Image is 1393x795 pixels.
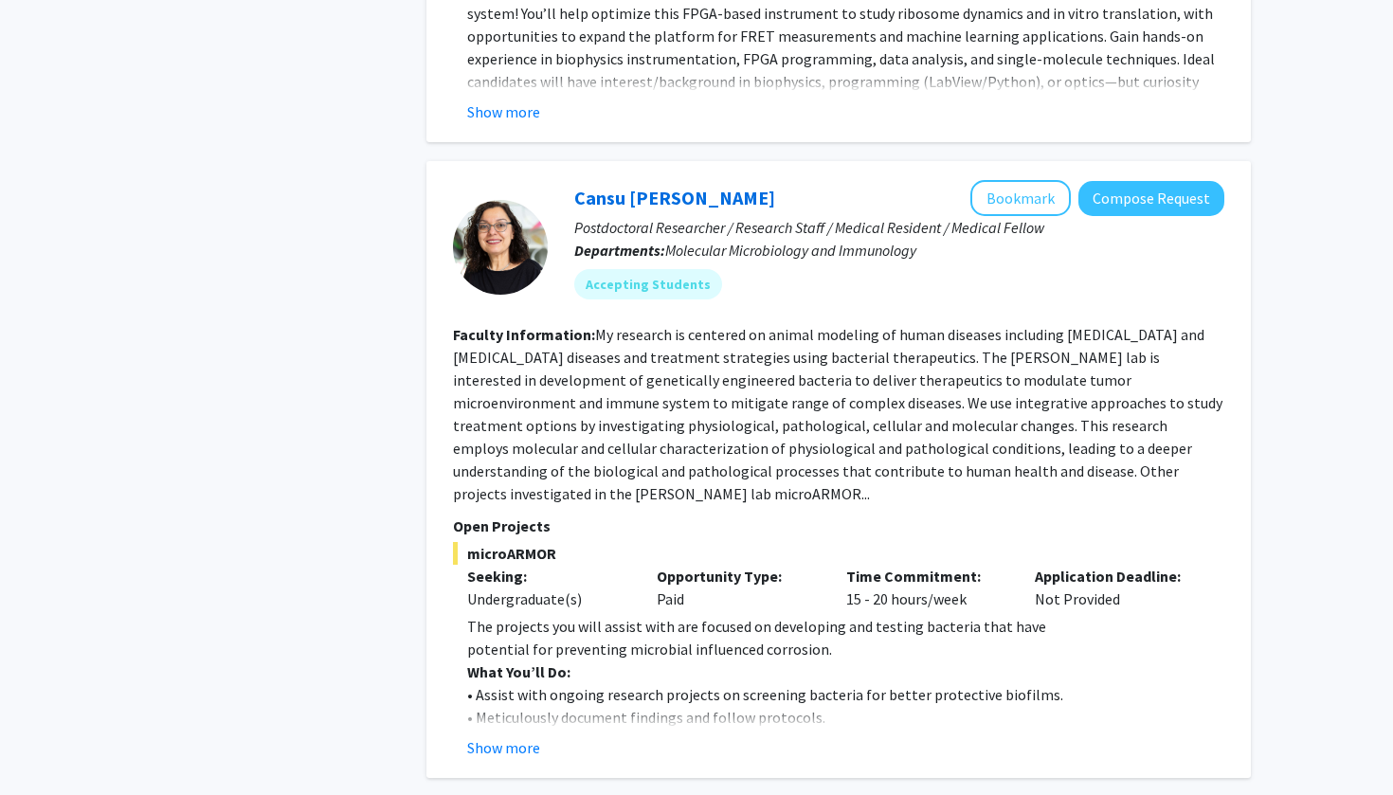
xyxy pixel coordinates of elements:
[467,615,1224,638] p: The projects you will assist with are focused on developing and testing bacteria that have
[665,241,916,260] span: Molecular Microbiology and Immunology
[657,565,818,587] p: Opportunity Type:
[846,565,1007,587] p: Time Commitment:
[642,565,832,610] div: Paid
[467,587,628,610] div: Undergraduate(s)
[453,325,1222,503] fg-read-more: My research is centered on animal modeling of human diseases including [MEDICAL_DATA] and [MEDICA...
[453,325,595,344] b: Faculty Information:
[467,706,1224,729] p: • Meticulously document findings and follow protocols.
[467,662,570,681] strong: What You’ll Do:
[467,736,540,759] button: Show more
[574,269,722,299] mat-chip: Accepting Students
[14,710,81,781] iframe: Chat
[453,542,1224,565] span: microARMOR
[1035,565,1196,587] p: Application Deadline:
[970,180,1071,216] button: Add Cansu Agca to Bookmarks
[467,638,1224,660] p: potential for preventing microbial influenced corrosion.
[467,100,540,123] button: Show more
[832,565,1022,610] div: 15 - 20 hours/week
[453,515,1224,537] p: Open Projects
[467,565,628,587] p: Seeking:
[574,241,665,260] b: Departments:
[574,186,775,209] a: Cansu [PERSON_NAME]
[467,683,1224,706] p: • Assist with ongoing research projects on screening bacteria for better protective biofilms.
[1021,565,1210,610] div: Not Provided
[574,216,1224,239] p: Postdoctoral Researcher / Research Staff / Medical Resident / Medical Fellow
[1078,181,1224,216] button: Compose Request to Cansu Agca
